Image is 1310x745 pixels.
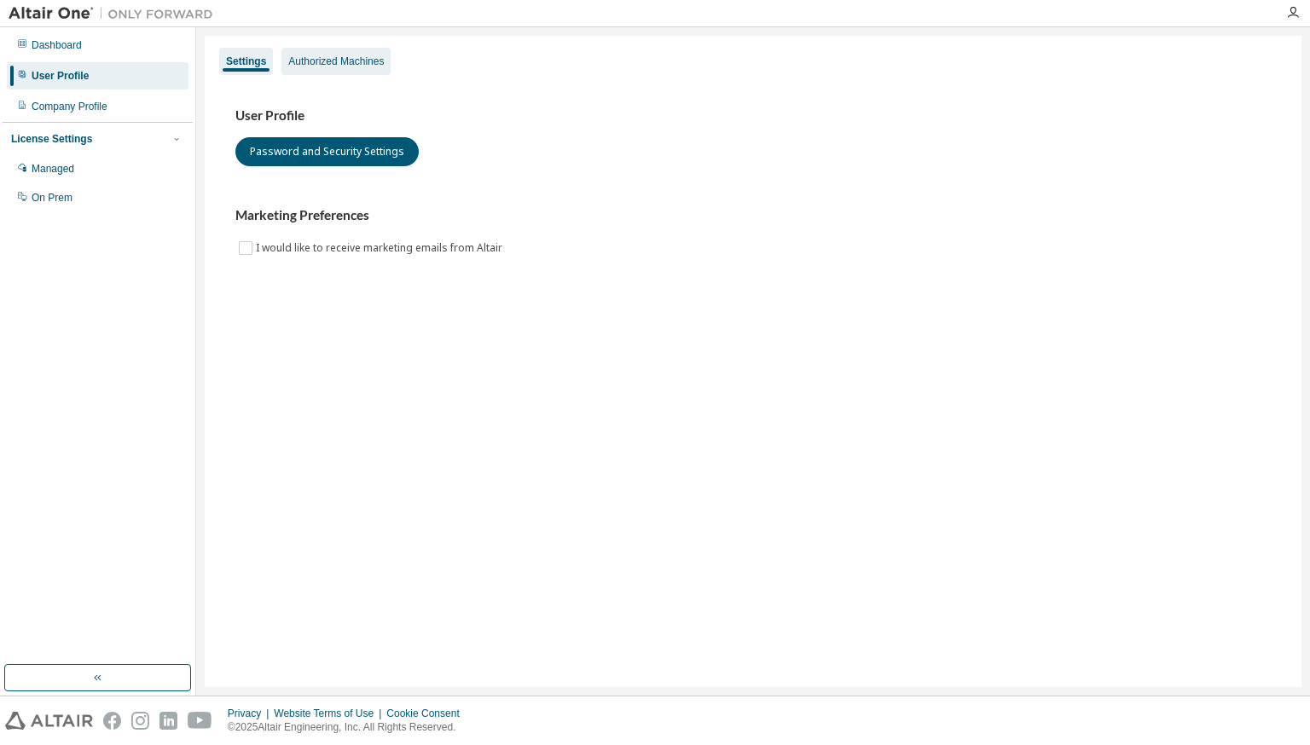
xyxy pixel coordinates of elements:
[288,55,384,68] div: Authorized Machines
[103,712,121,730] img: facebook.svg
[235,207,1271,224] h3: Marketing Preferences
[188,712,212,730] img: youtube.svg
[159,712,177,730] img: linkedin.svg
[32,191,72,205] div: On Prem
[131,712,149,730] img: instagram.svg
[235,107,1271,124] h3: User Profile
[32,100,107,113] div: Company Profile
[386,707,469,720] div: Cookie Consent
[5,712,93,730] img: altair_logo.svg
[256,238,506,258] label: I would like to receive marketing emails from Altair
[228,720,470,735] p: © 2025 Altair Engineering, Inc. All Rights Reserved.
[228,707,274,720] div: Privacy
[11,132,92,146] div: License Settings
[32,69,89,83] div: User Profile
[32,38,82,52] div: Dashboard
[9,5,222,22] img: Altair One
[274,707,386,720] div: Website Terms of Use
[235,137,419,166] button: Password and Security Settings
[226,55,266,68] div: Settings
[32,162,74,176] div: Managed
